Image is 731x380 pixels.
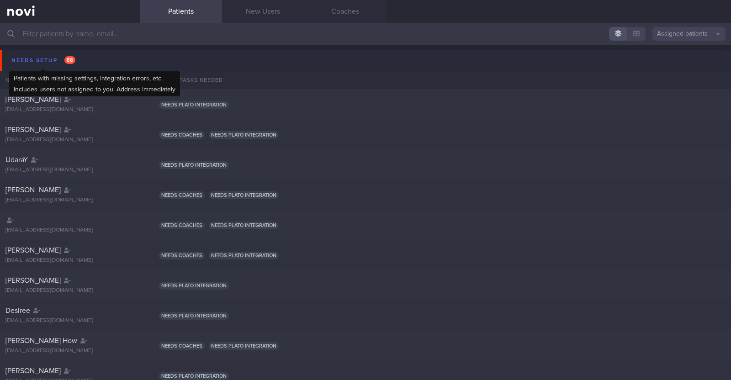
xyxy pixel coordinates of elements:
[209,252,279,259] span: Needs plato integration
[154,71,731,89] div: Setup tasks needed
[64,56,75,64] span: 88
[159,372,229,380] span: Needs plato integration
[5,307,30,314] span: Desiree
[159,312,229,320] span: Needs plato integration
[5,197,134,204] div: [EMAIL_ADDRESS][DOMAIN_NAME]
[5,287,134,294] div: [EMAIL_ADDRESS][DOMAIN_NAME]
[5,186,61,194] span: [PERSON_NAME]
[5,317,134,324] div: [EMAIL_ADDRESS][DOMAIN_NAME]
[5,137,134,143] div: [EMAIL_ADDRESS][DOMAIN_NAME]
[209,131,279,139] span: Needs plato integration
[5,277,61,284] span: [PERSON_NAME]
[5,126,61,133] span: [PERSON_NAME]
[209,191,279,199] span: Needs plato integration
[159,252,205,259] span: Needs coaches
[5,96,61,103] span: [PERSON_NAME]
[159,342,205,350] span: Needs coaches
[5,156,28,164] span: UdaraY
[5,257,134,264] div: [EMAIL_ADDRESS][DOMAIN_NAME]
[9,54,78,67] div: Needs setup
[5,348,134,354] div: [EMAIL_ADDRESS][DOMAIN_NAME]
[5,367,61,375] span: [PERSON_NAME]
[209,342,279,350] span: Needs plato integration
[159,161,229,169] span: Needs plato integration
[5,106,134,113] div: [EMAIL_ADDRESS][DOMAIN_NAME]
[159,131,205,139] span: Needs coaches
[159,101,229,109] span: Needs plato integration
[159,282,229,290] span: Needs plato integration
[5,227,134,234] div: [EMAIL_ADDRESS][DOMAIN_NAME]
[103,71,140,89] div: Chats
[5,167,134,174] div: [EMAIL_ADDRESS][DOMAIN_NAME]
[159,222,205,229] span: Needs coaches
[209,222,279,229] span: Needs plato integration
[652,27,726,41] button: Assigned patients
[5,247,61,254] span: [PERSON_NAME]
[159,191,205,199] span: Needs coaches
[5,337,77,344] span: [PERSON_NAME] How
